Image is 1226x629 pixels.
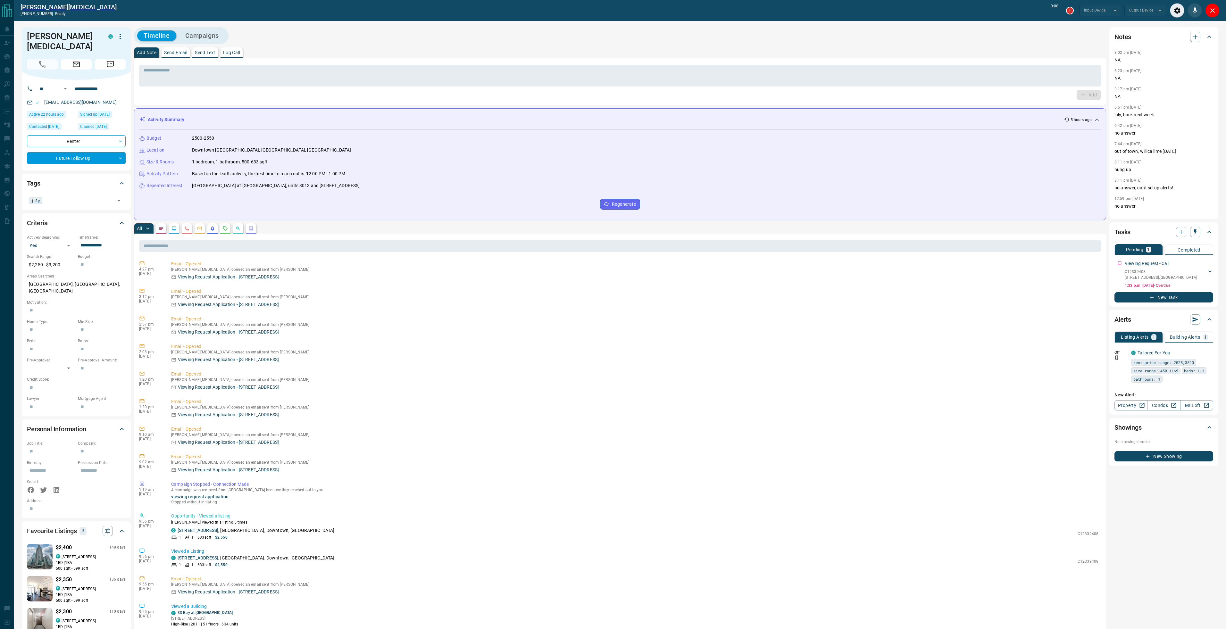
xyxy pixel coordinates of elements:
[56,586,60,591] div: condos.ca
[29,111,64,118] span: Active 22 hours ago
[27,135,126,147] div: Renter
[1114,112,1213,118] p: july, back next week
[171,295,1098,299] p: [PERSON_NAME][MEDICAL_DATA] opened an email sent from [PERSON_NAME]
[139,299,162,303] p: [DATE]
[184,226,189,231] svg: Calls
[81,527,85,534] p: 3
[27,542,126,571] a: Favourited listing$2,400148 dayscondos.ca[STREET_ADDRESS]1BD |1BA500 sqft - 599 sqft
[1114,123,1142,128] p: 6:42 pm [DATE]
[44,100,117,105] a: [EMAIL_ADDRESS][DOMAIN_NAME]
[1114,312,1213,327] div: Alerts
[114,196,123,205] button: Open
[137,226,142,231] p: All
[1114,224,1213,240] div: Tasks
[78,338,126,344] p: Baths:
[78,235,126,240] p: Timeframe:
[137,50,156,55] p: Add Note
[139,586,162,591] p: [DATE]
[55,12,66,16] span: ready
[171,322,1098,327] p: [PERSON_NAME][MEDICAL_DATA] opened an email sent from [PERSON_NAME]
[171,575,1098,582] p: Email - Opened
[137,30,176,41] button: Timeline
[1125,275,1197,280] p: [STREET_ADDRESS] , [GEOGRAPHIC_DATA]
[1180,400,1213,410] a: Mr.Loft
[27,479,75,485] p: Social:
[139,609,162,614] p: 9:55 pm
[1131,351,1136,355] div: condos.ca
[171,398,1098,405] p: Email - Opened
[139,377,162,382] p: 1:20 pm
[56,566,126,571] p: 500 sqft - 599 sqft
[27,273,126,279] p: Areas Searched:
[1153,335,1155,339] p: 1
[1114,87,1142,91] p: 3:17 pm [DATE]
[27,235,75,240] p: Actively Searching:
[56,544,72,551] p: $2,400
[1114,75,1213,82] p: NA
[179,562,181,568] p: 1
[236,226,241,231] svg: Opportunities
[139,559,162,563] p: [DATE]
[192,147,351,153] p: Downtown [GEOGRAPHIC_DATA], [GEOGRAPHIC_DATA], [GEOGRAPHIC_DATA]
[171,582,1098,587] p: [PERSON_NAME][MEDICAL_DATA] opened an email sent from [PERSON_NAME]
[1114,422,1142,433] h2: Showings
[1114,93,1213,100] p: NA
[21,544,59,569] img: Favourited listing
[178,439,279,446] p: Viewing Request Application - [STREET_ADDRESS]
[139,354,162,359] p: [DATE]
[139,492,162,496] p: [DATE]
[1114,160,1142,164] p: 8:11 pm [DATE]
[178,467,279,473] p: Viewing Request Application - [STREET_ADDRESS]
[178,589,279,595] p: Viewing Request Application - [STREET_ADDRESS]
[171,519,1098,525] p: [PERSON_NAME] viewed this listing 5 times
[27,377,126,382] p: Credit Score:
[1170,3,1184,18] div: Audio Settings
[146,182,182,189] p: Repeated Interest
[27,460,75,466] p: Birthday:
[62,586,96,592] p: [STREET_ADDRESS]
[1114,130,1213,137] p: no answer
[1114,203,1213,210] p: no answer
[1147,400,1180,410] a: Condos
[248,226,254,231] svg: Agent Actions
[171,528,176,533] div: condos.ca
[146,147,164,153] p: Location
[27,338,75,344] p: Beds:
[178,274,279,280] p: Viewing Request Application - [STREET_ADDRESS]
[139,524,162,528] p: [DATE]
[27,123,75,132] div: Tue Aug 12 2025
[27,59,58,70] span: Call
[178,527,334,534] p: , [GEOGRAPHIC_DATA], Downtown, [GEOGRAPHIC_DATA]
[171,405,1098,410] p: [PERSON_NAME][MEDICAL_DATA] opened an email sent from [PERSON_NAME]
[27,176,126,191] div: Tags
[1114,420,1213,435] div: Showings
[56,592,126,598] p: 1 BD | 1 BA
[27,498,126,504] p: Address:
[223,226,228,231] svg: Requests
[56,608,72,616] p: $2,300
[171,611,176,615] div: condos.ca
[178,411,279,418] p: Viewing Request Application - [STREET_ADDRESS]
[27,441,75,446] p: Job Title:
[78,357,126,363] p: Pre-Approval Amount:
[78,460,126,466] p: Possession Date:
[171,621,238,627] p: High-Rise | 2011 | 51 floors | 634 units
[1114,314,1131,325] h2: Alerts
[1114,439,1213,445] p: No showings booked
[178,301,279,308] p: Viewing Request Application - [STREET_ADDRESS]
[27,218,48,228] h2: Criteria
[146,159,174,165] p: Size & Rooms
[195,50,215,55] p: Send Text
[139,114,1101,126] div: Activity Summary5 hours ago
[27,319,75,325] p: Home Type:
[1114,166,1213,173] p: hung up
[27,300,126,305] p: Motivation:
[1114,292,1213,302] button: New Task
[1078,559,1098,564] p: C12339408
[1133,359,1194,366] span: rent price range: 2025,3520
[146,170,178,177] p: Activity Pattern
[1051,3,1058,18] p: 0:00
[215,534,228,540] p: $2,550
[171,499,1098,505] p: Stopped without initiating
[179,534,181,540] p: 1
